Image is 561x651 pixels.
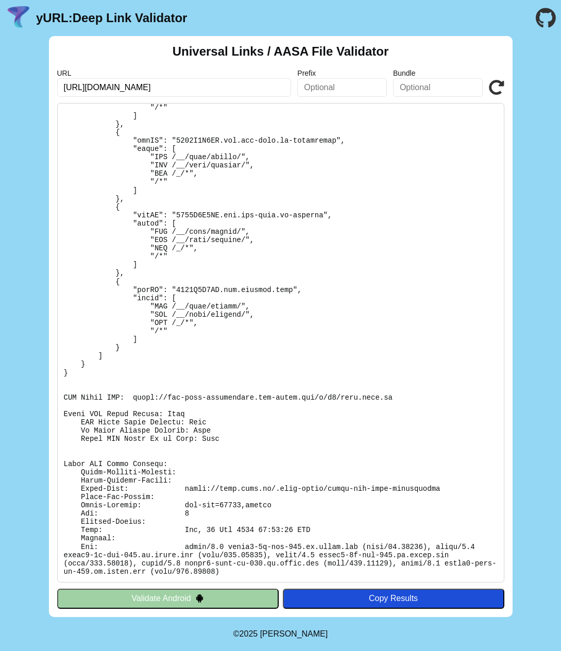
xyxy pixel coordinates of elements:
[260,629,328,638] a: Michael Ibragimchayev's Personal Site
[195,594,204,603] img: droidIcon.svg
[173,44,389,59] h2: Universal Links / AASA File Validator
[57,589,279,608] button: Validate Android
[5,5,32,31] img: yURL Logo
[283,589,504,608] button: Copy Results
[393,69,483,77] label: Bundle
[57,103,504,583] pre: Lorem ipsu do: sitam://cons.adip.el/.sedd-eiusm/tempo-inc-utla-etdoloremag Al Enimadmi: Veni Quis...
[57,78,292,97] input: Required
[233,617,328,651] footer: ©
[57,69,292,77] label: URL
[297,78,387,97] input: Optional
[297,69,387,77] label: Prefix
[240,629,258,638] span: 2025
[288,594,499,603] div: Copy Results
[36,11,187,25] a: yURL:Deep Link Validator
[393,78,483,97] input: Optional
